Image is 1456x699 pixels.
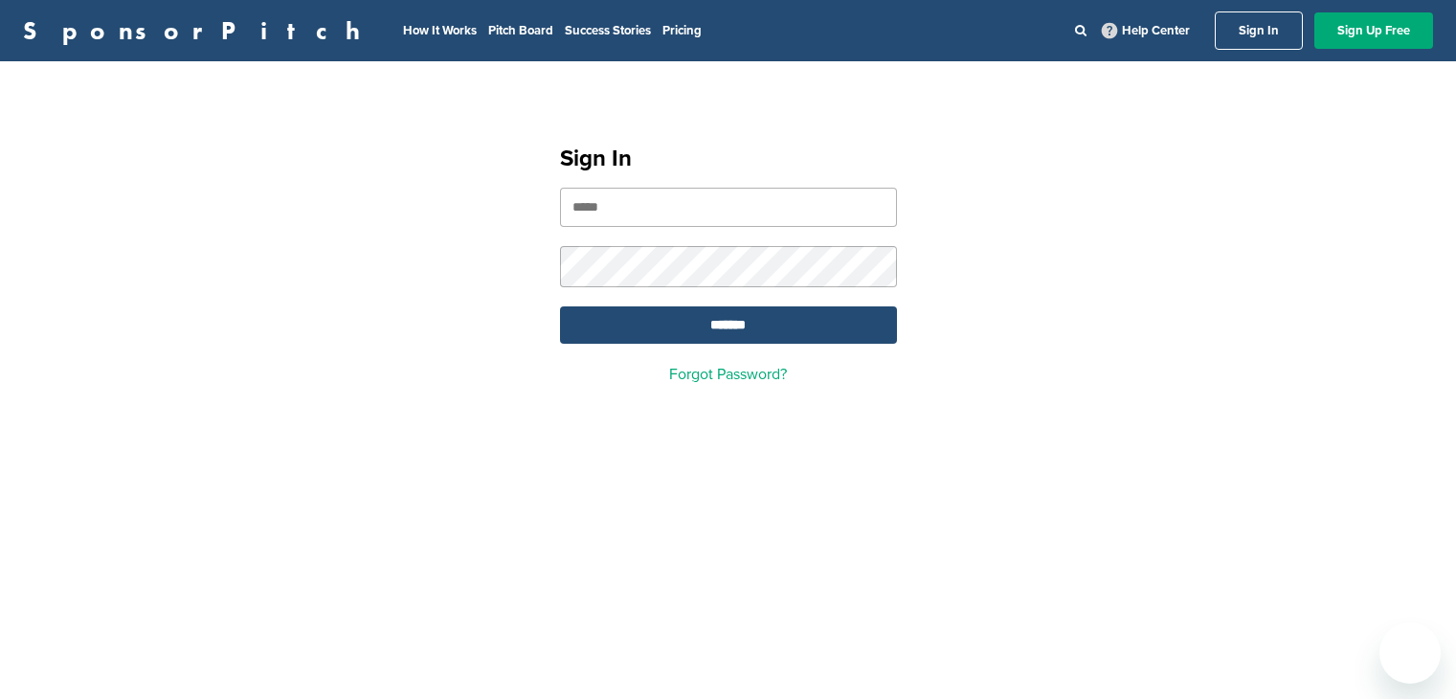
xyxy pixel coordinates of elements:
a: Forgot Password? [669,365,787,384]
iframe: Button to launch messaging window [1379,622,1441,684]
a: Success Stories [565,23,651,38]
a: How It Works [403,23,477,38]
a: Pitch Board [488,23,553,38]
a: Pricing [662,23,702,38]
a: SponsorPitch [23,18,372,43]
a: Sign In [1215,11,1303,50]
a: Sign Up Free [1314,12,1433,49]
h1: Sign In [560,142,897,176]
a: Help Center [1098,19,1194,42]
